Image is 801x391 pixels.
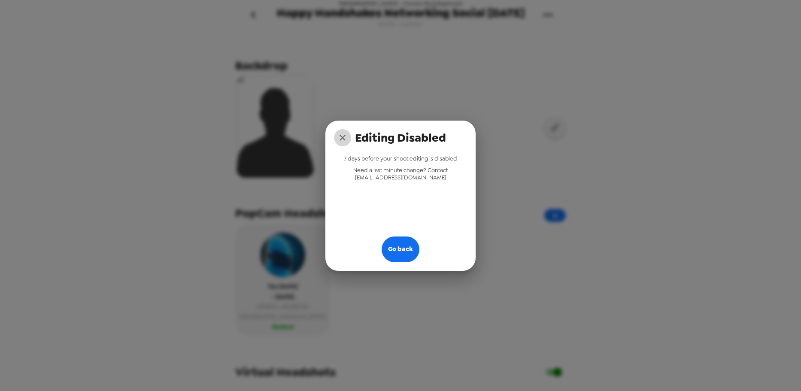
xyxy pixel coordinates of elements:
[334,129,351,146] button: close
[344,155,457,162] span: 7 days before your shoot editing is disabled
[355,130,446,145] span: Editing Disabled
[355,174,446,181] a: [EMAIL_ADDRESS][DOMAIN_NAME]
[353,167,448,174] span: Need a last minute change? Contact
[382,236,419,262] button: Go back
